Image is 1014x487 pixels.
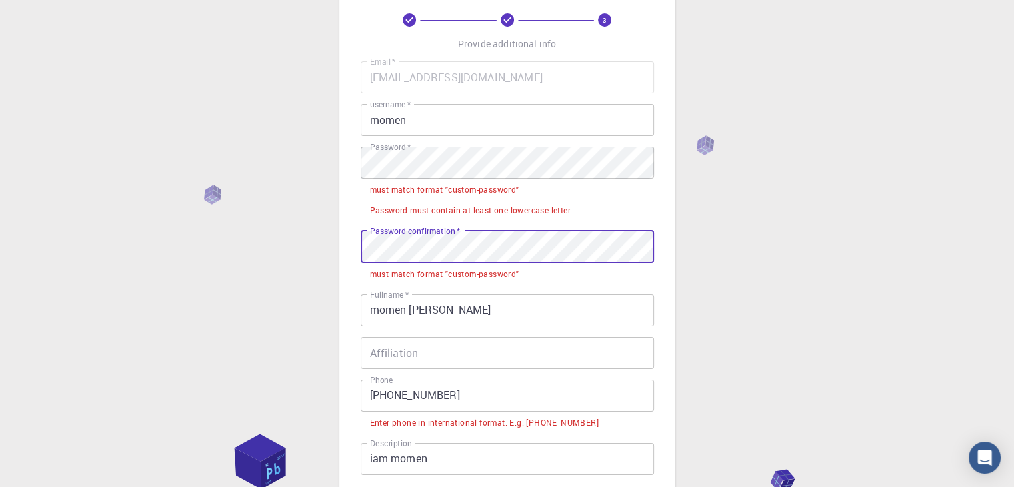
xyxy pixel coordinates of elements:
[370,438,412,449] label: Description
[370,374,393,386] label: Phone
[370,268,519,281] div: must match format "custom-password"
[603,15,607,25] text: 3
[370,416,599,430] div: Enter phone in international format. E.g. [PHONE_NUMBER]
[370,183,519,197] div: must match format "custom-password"
[370,225,460,237] label: Password confirmation
[370,289,409,300] label: Fullname
[370,99,411,110] label: username
[370,141,411,153] label: Password
[458,37,556,51] p: Provide additional info
[370,204,571,217] div: Password must contain at least one lowercase letter
[370,56,395,67] label: Email
[969,442,1001,474] div: Open Intercom Messenger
